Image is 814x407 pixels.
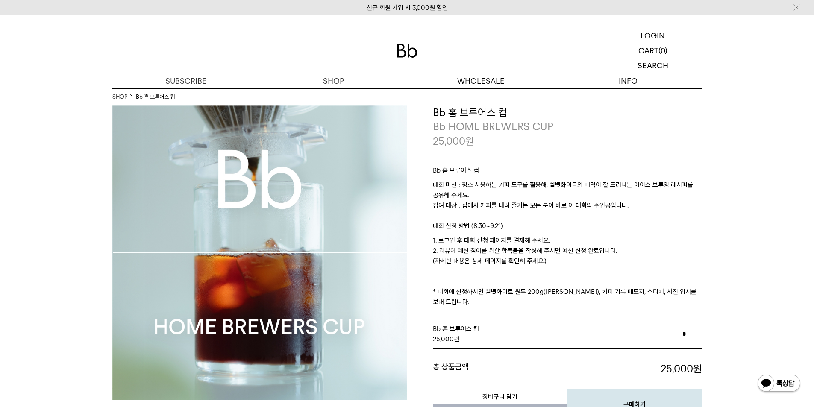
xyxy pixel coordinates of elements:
[367,4,448,12] a: 신규 회원 가입 시 3,000원 할인
[638,58,668,73] p: SEARCH
[112,73,260,88] a: SUBSCRIBE
[691,329,701,339] button: 증가
[260,73,407,88] a: SHOP
[433,180,702,221] p: 대회 미션 : 평소 사용하는 커피 도구를 활용해, 벨벳화이트의 매력이 잘 드러나는 아이스 브루잉 레시피를 공유해 주세요. 참여 대상 : 집에서 커피를 내려 즐기는 모든 분이 ...
[433,325,479,333] span: Bb 홈 브루어스 컵
[433,105,702,120] h3: Bb 홈 브루어스 컵
[112,93,127,101] a: SHOP
[555,73,702,88] p: INFO
[693,363,702,375] b: 원
[668,329,678,339] button: 감소
[604,43,702,58] a: CART (0)
[136,93,175,101] li: Bb 홈 브루어스 컵
[638,43,658,58] p: CART
[433,165,702,180] p: Bb 홈 브루어스 컵
[433,362,567,376] dt: 총 상품금액
[433,134,474,149] p: 25,000
[407,73,555,88] p: WHOLESALE
[641,28,665,43] p: LOGIN
[433,235,702,307] p: 1. 로그인 후 대회 신청 페이지를 결제해 주세요. 2. 리뷰에 예선 참여를 위한 항목들을 작성해 주시면 예선 신청 완료입니다. (자세한 내용은 상세 페이지를 확인해 주세요....
[433,335,454,343] strong: 25,000
[658,43,667,58] p: (0)
[604,28,702,43] a: LOGIN
[433,389,567,404] button: 장바구니 담기
[757,374,801,394] img: 카카오톡 채널 1:1 채팅 버튼
[433,120,702,134] p: Bb HOME BREWERS CUP
[433,334,668,344] div: 원
[397,44,417,58] img: 로고
[112,105,407,400] img: Bb 홈 브루어스 컵
[661,363,702,375] strong: 25,000
[465,135,474,147] span: 원
[433,221,702,235] p: 대회 신청 방법 (8.30~9.21)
